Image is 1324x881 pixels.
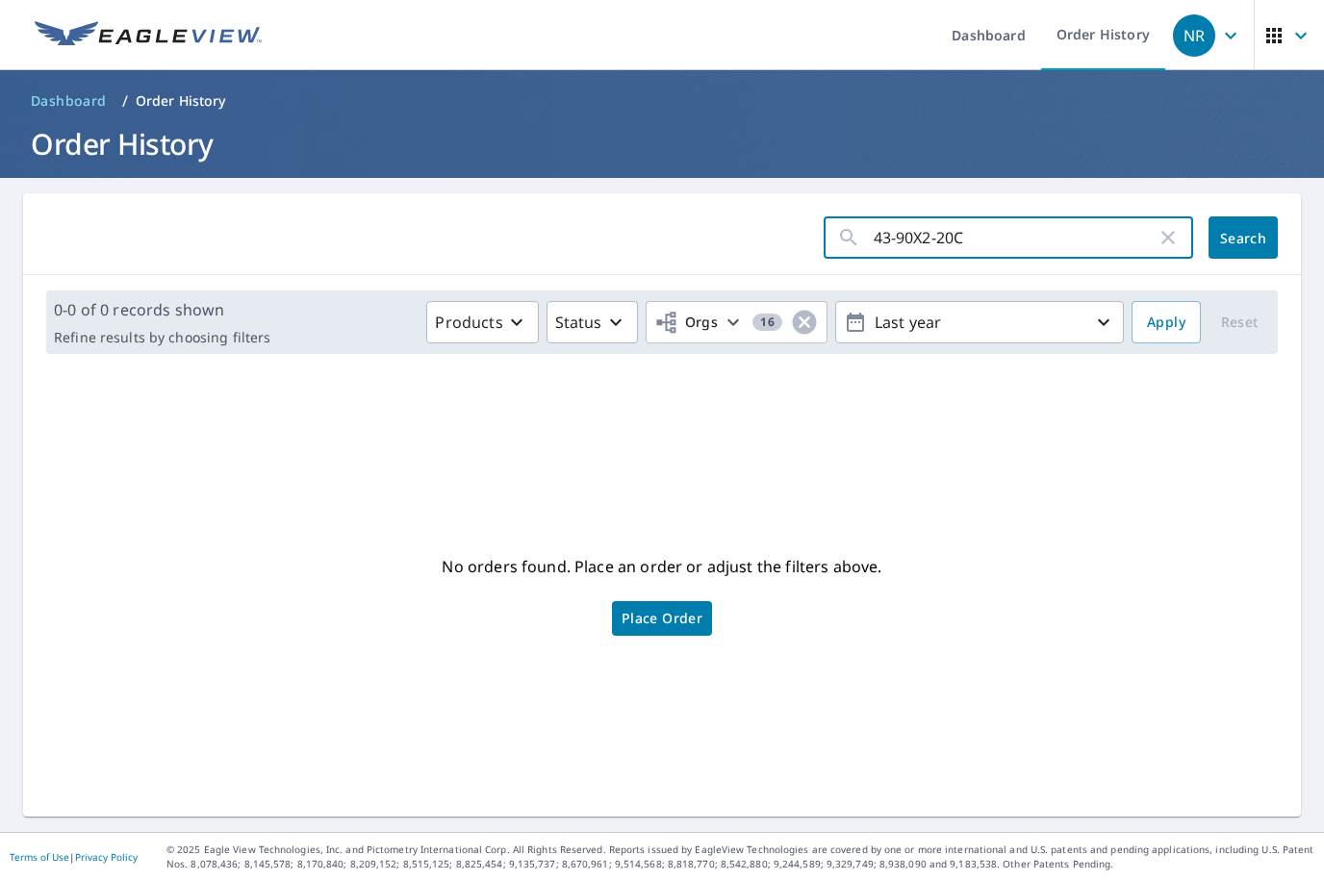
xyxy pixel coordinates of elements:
[23,86,1301,116] nav: breadcrumb
[54,298,270,321] p: 0-0 of 0 records shown
[622,614,702,623] span: Place Order
[835,301,1124,343] button: Last year
[555,311,602,334] p: Status
[10,851,138,863] p: |
[426,301,538,343] button: Products
[35,21,262,50] img: EV Logo
[166,843,1314,871] p: © 2025 Eagle View Technologies, Inc. and Pictometry International Corp. All Rights Reserved. Repo...
[54,329,270,346] p: Refine results by choosing filters
[442,551,881,582] p: No orders found. Place an order or adjust the filters above.
[867,306,1092,340] p: Last year
[1173,14,1215,57] div: NR
[752,315,782,329] span: 16
[10,850,69,864] a: Terms of Use
[1224,229,1262,247] span: Search
[136,91,226,111] p: Order History
[31,91,107,111] span: Dashboard
[23,124,1301,164] h1: Order History
[654,311,719,335] span: Orgs
[435,311,502,334] p: Products
[547,301,638,343] button: Status
[23,86,115,116] a: Dashboard
[1147,311,1185,335] span: Apply
[874,211,1157,264] input: Address, Report #, Claim ID, etc.
[646,301,827,343] button: Orgs16
[122,89,128,113] li: /
[75,850,138,864] a: Privacy Policy
[1132,301,1201,343] button: Apply
[1209,216,1278,259] button: Search
[612,601,712,636] a: Place Order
